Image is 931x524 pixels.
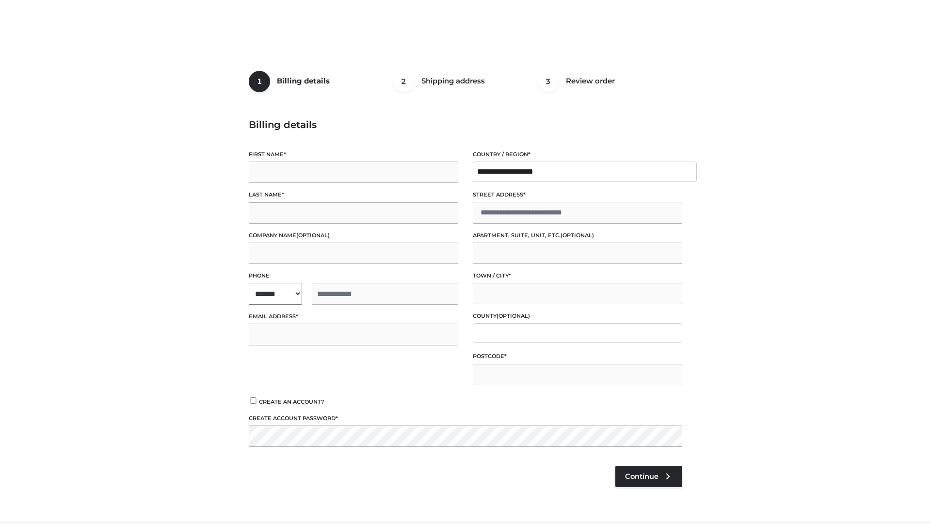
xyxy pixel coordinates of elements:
label: Street address [473,190,682,199]
label: Country / Region [473,150,682,159]
a: Continue [615,466,682,487]
label: First name [249,150,458,159]
span: Create an account? [259,398,324,405]
span: 3 [538,71,559,92]
span: Continue [625,472,658,481]
span: 2 [393,71,415,92]
span: Billing details [277,76,330,85]
label: Postcode [473,352,682,361]
span: 1 [249,71,270,92]
h3: Billing details [249,119,682,131]
label: Email address [249,312,458,321]
input: Create an account? [249,397,257,404]
label: County [473,311,682,321]
span: (optional) [296,232,330,239]
label: Phone [249,271,458,280]
span: (optional) [561,232,594,239]
span: Review order [566,76,615,85]
label: Create account password [249,414,682,423]
span: Shipping address [421,76,485,85]
label: Apartment, suite, unit, etc. [473,231,682,240]
label: Town / City [473,271,682,280]
label: Company name [249,231,458,240]
label: Last name [249,190,458,199]
span: (optional) [497,312,530,319]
